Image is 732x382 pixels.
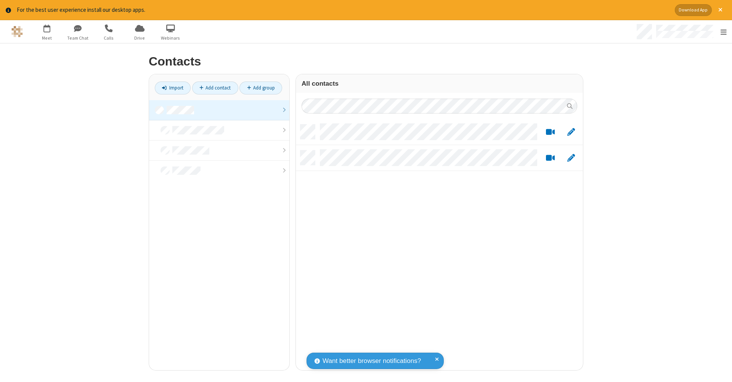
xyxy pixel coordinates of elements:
[543,127,558,137] button: Start a video meeting
[11,26,23,37] img: QA Selenium DO NOT DELETE OR CHANGE
[543,153,558,163] button: Start a video meeting
[155,82,191,94] a: Import
[156,35,185,42] span: Webinars
[239,82,282,94] a: Add group
[64,35,92,42] span: Team Chat
[563,153,578,163] button: Edit
[33,35,61,42] span: Meet
[149,55,583,68] h2: Contacts
[323,356,421,366] span: Want better browser notifications?
[675,4,712,16] button: Download App
[125,35,154,42] span: Drive
[17,6,669,14] div: For the best user experience install our desktop apps.
[714,4,726,16] button: Close alert
[296,119,583,371] div: grid
[563,127,578,137] button: Edit
[192,82,238,94] a: Add contact
[95,35,123,42] span: Calls
[302,80,577,87] h3: All contacts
